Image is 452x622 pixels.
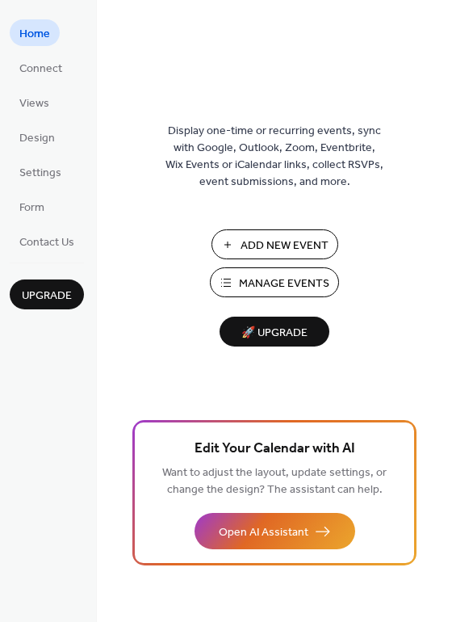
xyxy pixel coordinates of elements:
[239,275,329,292] span: Manage Events
[220,317,329,347] button: 🚀 Upgrade
[165,123,383,191] span: Display one-time or recurring events, sync with Google, Outlook, Zoom, Eventbrite, Wix Events or ...
[10,54,72,81] a: Connect
[162,462,387,501] span: Want to adjust the layout, update settings, or change the design? The assistant can help.
[210,267,339,297] button: Manage Events
[10,124,65,150] a: Design
[241,237,329,254] span: Add New Event
[19,61,62,78] span: Connect
[211,229,338,259] button: Add New Event
[19,95,49,112] span: Views
[22,288,72,305] span: Upgrade
[10,193,54,220] a: Form
[10,89,59,116] a: Views
[195,438,355,460] span: Edit Your Calendar with AI
[10,158,71,185] a: Settings
[19,165,61,182] span: Settings
[219,524,308,541] span: Open AI Assistant
[19,26,50,43] span: Home
[229,322,320,344] span: 🚀 Upgrade
[195,513,355,549] button: Open AI Assistant
[10,279,84,309] button: Upgrade
[19,200,44,216] span: Form
[10,228,84,254] a: Contact Us
[19,234,74,251] span: Contact Us
[19,130,55,147] span: Design
[10,19,60,46] a: Home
